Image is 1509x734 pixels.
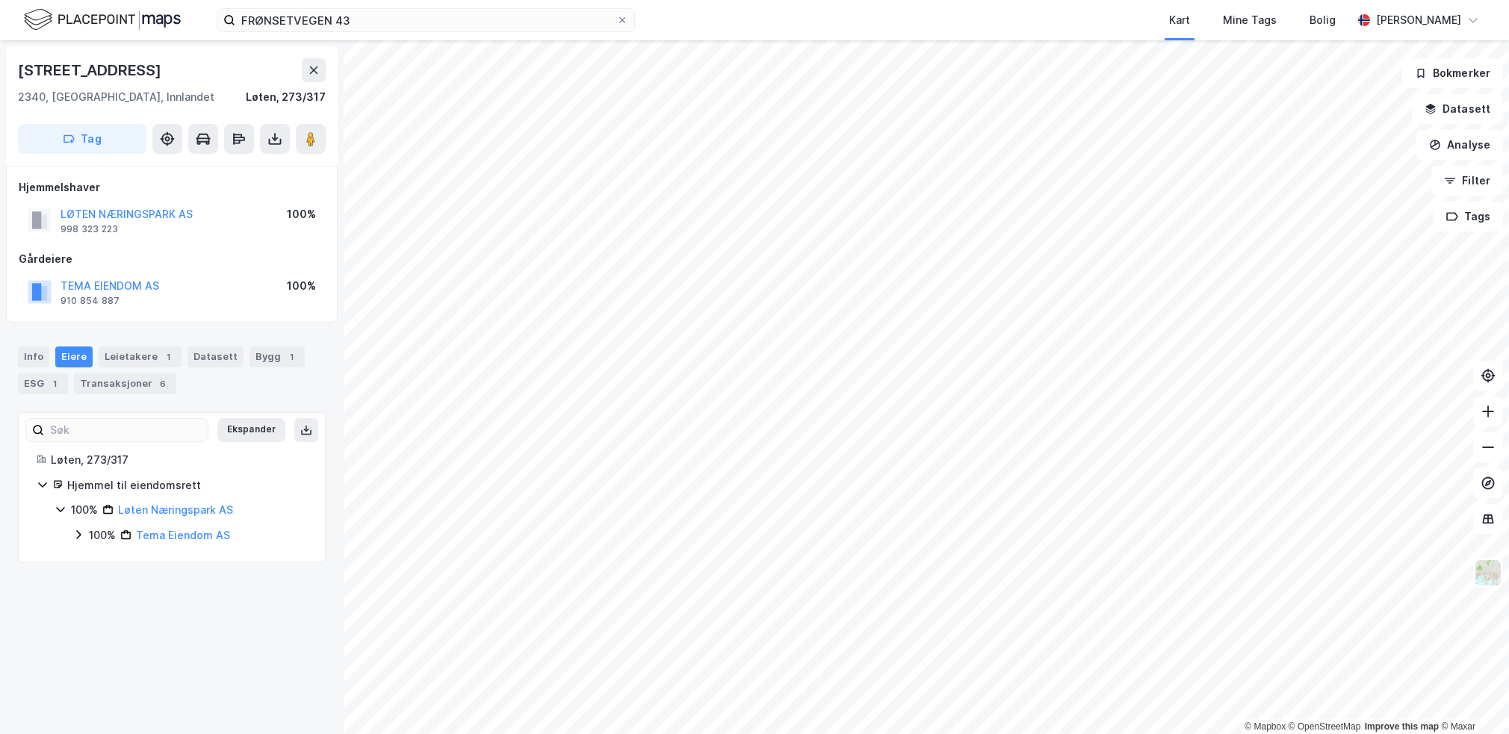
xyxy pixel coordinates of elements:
[55,346,93,367] div: Eiere
[188,346,244,367] div: Datasett
[136,529,230,541] a: Tema Eiendom AS
[71,501,98,519] div: 100%
[44,419,208,441] input: Søk
[18,88,214,106] div: 2340, [GEOGRAPHIC_DATA], Innlandet
[18,373,68,394] div: ESG
[99,346,182,367] div: Leietakere
[51,451,307,469] div: Løten, 273/317
[1412,94,1503,124] button: Datasett
[61,295,120,307] div: 910 854 887
[287,205,316,223] div: 100%
[1431,166,1503,196] button: Filter
[1434,662,1509,734] iframe: Chat Widget
[18,346,49,367] div: Info
[1474,559,1502,587] img: Z
[1245,721,1286,732] a: Mapbox
[67,476,307,494] div: Hjemmel til eiendomsrett
[61,223,118,235] div: 998 323 223
[118,503,233,516] a: Løten Næringspark AS
[1223,11,1277,29] div: Mine Tags
[1416,130,1503,160] button: Analyse
[1402,58,1503,88] button: Bokmerker
[250,346,305,367] div: Bygg
[24,7,181,33] img: logo.f888ab2527a4732fd821a326f86c7f29.svg
[89,526,116,544] div: 100%
[18,58,164,82] div: [STREET_ADDRESS]
[74,373,176,394] div: Transaksjoner
[1310,11,1336,29] div: Bolig
[246,88,326,106] div: Løten, 273/317
[284,349,299,364] div: 1
[217,418,285,442] button: Ekspander
[161,349,176,364] div: 1
[19,250,325,268] div: Gårdeiere
[1376,11,1461,29] div: [PERSON_NAME]
[235,9,616,31] input: Søk på adresse, matrikkel, gårdeiere, leietakere eller personer
[1434,202,1503,231] button: Tags
[19,178,325,196] div: Hjemmelshaver
[47,376,62,391] div: 1
[155,376,170,391] div: 6
[18,124,146,154] button: Tag
[1289,721,1361,732] a: OpenStreetMap
[287,277,316,295] div: 100%
[1169,11,1190,29] div: Kart
[1365,721,1439,732] a: Improve this map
